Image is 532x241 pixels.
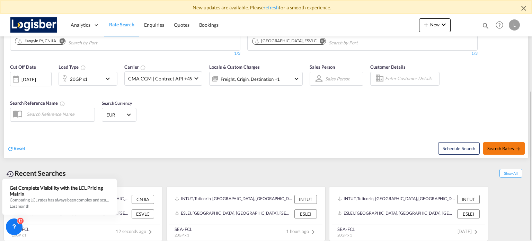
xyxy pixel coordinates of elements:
[209,64,260,70] span: Locals & Custom Charges
[440,20,448,29] md-icon: icon-chevron-down
[251,36,397,49] md-chips-wrap: Chips container. Use arrow keys to select chips.
[310,64,335,70] span: Sales Person
[104,14,139,36] a: Rate Search
[59,64,86,70] span: Load Type
[419,18,451,32] button: icon-plus 400-fgNewicon-chevron-down
[144,22,164,28] span: Enquiries
[59,72,117,86] div: 20GP x1icon-chevron-down
[520,4,528,12] md-icon: icon-close
[4,14,528,158] div: OriginDOOR CY Checkbox No InkUnchecked: Search for CY (Container Yard) services for all selected ...
[132,209,154,218] div: ESVLC
[482,22,489,29] md-icon: icon-magnify
[338,195,455,204] div: INTUT, Tuticorin, India, Indian Subcontinent, Asia Pacific
[71,21,90,28] span: Analytics
[166,186,326,241] recent-search-card: INTUT, Tuticorin, [GEOGRAPHIC_DATA], [GEOGRAPHIC_DATA], [GEOGRAPHIC_DATA] INTUTESLEI, [GEOGRAPHIC...
[255,38,318,44] div: Press delete to remove this chip.
[509,19,520,31] div: L
[329,37,394,49] input: Chips input.
[3,165,69,181] div: Recent Searches
[483,142,525,155] button: Search Ratesicon-arrow-right
[66,14,104,36] div: Analytics
[132,195,154,204] div: CNJIA
[140,65,146,70] md-icon: The selected Trucker/Carrierwill be displayed in the rate results If the rates are from another f...
[337,226,355,232] div: SEA-FCL
[17,38,57,44] div: Press delete to remove this chip.
[494,19,505,31] span: Help
[10,64,36,70] span: Cut Off Date
[457,209,480,218] div: ESLEI
[21,76,36,83] div: [DATE]
[294,195,317,204] div: INTUT
[1,4,531,11] div: New updates are available. Please for a smooth experience.
[264,5,279,10] a: refresh
[174,22,189,28] span: Quotes
[175,195,293,204] div: INTUT, Tuticorin, India, Indian Subcontinent, Asia Pacific
[80,65,86,70] md-icon: icon-information-outline
[106,110,133,120] md-select: Select Currency: € EUREuro
[209,72,303,86] div: Freight Origin Destination Factory Stuffingicon-chevron-down
[10,100,65,106] span: Search Reference Name
[70,74,88,84] div: 20GP x1
[14,145,25,151] span: Reset
[487,146,521,151] span: Search Rates
[221,74,280,84] div: Freight Origin Destination Factory Stuffing
[385,74,437,84] input: Enter Customer Details
[482,22,489,32] div: icon-magnify
[10,17,57,33] img: d7a75e507efd11eebffa5922d020a472.png
[60,101,65,106] md-icon: Your search will be saved by the below given name
[309,228,317,236] md-icon: icon-chevron-right
[338,209,455,218] div: ESLEI, Almeria, Spain, Southern Europe, Europe
[6,170,15,178] md-icon: icon-backup-restore
[458,229,480,234] span: [DATE]
[337,233,352,237] span: 20GP x 1
[139,14,169,36] a: Enquiries
[7,146,14,152] md-icon: icon-refresh
[146,228,154,236] md-icon: icon-chevron-right
[109,21,134,27] span: Rate Search
[286,229,317,234] span: 1 hours ago
[14,36,137,49] md-chips-wrap: Chips container. Use arrow keys to select chips.
[438,142,480,155] button: Note: By default Schedule search will only considerorigin ports, destination ports and cut off da...
[494,19,509,32] div: Help
[128,75,192,82] span: CMA CGM | Contract API +49
[106,112,126,118] span: EUR
[294,209,317,218] div: ESLEI
[194,14,223,36] a: Bookings
[7,145,25,153] div: icon-refreshReset
[68,37,134,49] input: Chips input.
[325,74,351,84] md-select: Sales Person
[10,72,52,86] div: [DATE]
[315,38,326,45] button: Remove
[17,38,56,44] div: Jiangyin Pt, CNJIA
[292,75,301,83] md-icon: icon-chevron-down
[472,228,480,236] md-icon: icon-chevron-right
[175,226,192,232] div: SEA-FCL
[169,14,194,36] a: Quotes
[116,229,154,234] span: 12 seconds ago
[370,64,405,70] span: Customer Details
[422,22,448,27] span: New
[329,186,488,241] recent-search-card: INTUT, Tuticorin, [GEOGRAPHIC_DATA], [GEOGRAPHIC_DATA], [GEOGRAPHIC_DATA] INTUTESLEI, [GEOGRAPHIC...
[175,209,293,218] div: ESLEI, Almeria, Spain, Southern Europe, Europe
[499,169,522,178] span: Show All
[12,233,26,237] span: 20GP x 1
[422,20,430,29] md-icon: icon-plus 400-fg
[10,51,240,57] div: 1/3
[175,233,189,237] span: 20GP x 1
[104,75,115,83] md-icon: icon-chevron-down
[247,51,478,57] div: 1/3
[199,22,219,28] span: Bookings
[10,85,15,95] md-datepicker: Select
[457,195,480,204] div: INTUT
[102,101,132,106] span: Search Currency
[516,146,521,151] md-icon: icon-arrow-right
[255,38,317,44] div: Valencia, ESVLC
[124,64,146,70] span: Carrier
[55,38,65,45] button: Remove
[23,109,95,119] input: Search Reference Name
